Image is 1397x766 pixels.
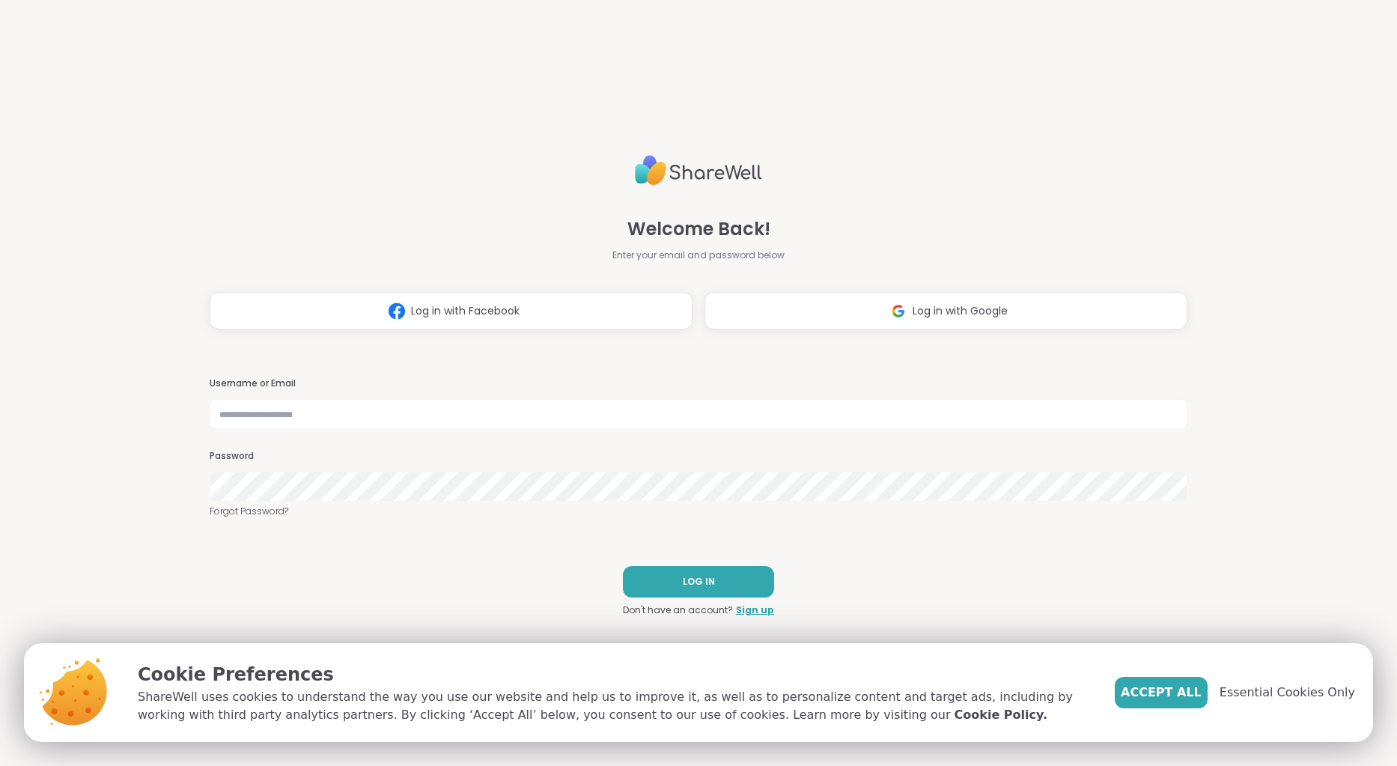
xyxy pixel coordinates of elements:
a: Sign up [736,604,774,617]
p: ShareWell uses cookies to understand the way you use our website and help us to improve it, as we... [138,688,1091,724]
h3: Username or Email [210,377,1187,390]
img: ShareWell Logo [635,149,762,192]
a: Cookie Policy. [955,706,1047,724]
button: LOG IN [623,566,774,598]
span: Essential Cookies Only [1220,684,1355,702]
span: Enter your email and password below [612,249,785,262]
button: Log in with Google [704,292,1187,329]
img: ShareWell Logomark [884,297,913,325]
p: Cookie Preferences [138,661,1091,688]
span: Welcome Back! [627,216,770,243]
span: LOG IN [683,575,715,589]
span: Don't have an account? [623,604,733,617]
button: Accept All [1115,677,1208,708]
span: Log in with Facebook [411,303,520,319]
button: Log in with Facebook [210,292,693,329]
span: Log in with Google [913,303,1008,319]
img: ShareWell Logomark [383,297,411,325]
h3: Password [210,450,1187,463]
a: Forgot Password? [210,505,1187,518]
span: Accept All [1121,684,1202,702]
